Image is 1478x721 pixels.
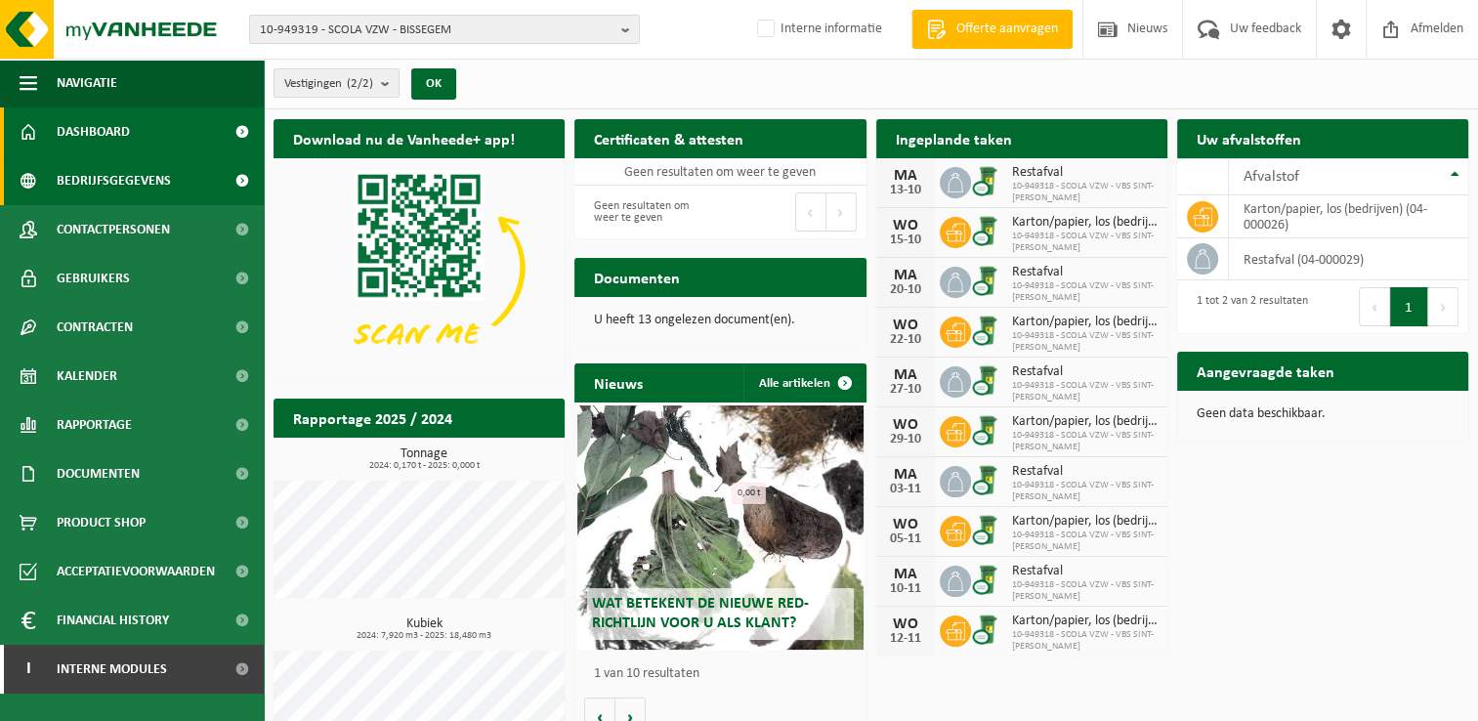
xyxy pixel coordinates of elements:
span: 10-949318 - SCOLA VZW - VBS SINT-[PERSON_NAME] [1012,280,1158,304]
span: Rapportage [57,401,132,449]
p: Geen data beschikbaar. [1197,407,1449,421]
span: Karton/papier, los (bedrijven) [1012,414,1158,430]
img: WB-0240-CU [971,363,1004,397]
span: 10-949318 - SCOLA VZW - VBS SINT-[PERSON_NAME] [1012,629,1158,653]
span: 10-949318 - SCOLA VZW - VBS SINT-[PERSON_NAME] [1012,380,1158,403]
div: 15-10 [886,233,925,247]
span: 10-949318 - SCOLA VZW - VBS SINT-[PERSON_NAME] [1012,181,1158,204]
span: Vestigingen [284,69,373,99]
a: Wat betekent de nieuwe RED-richtlijn voor u als klant? [577,405,863,650]
div: MA [886,567,925,582]
a: Bekijk rapportage [419,437,563,476]
span: Documenten [57,449,140,498]
div: MA [886,268,925,283]
div: WO [886,517,925,532]
div: MA [886,367,925,383]
img: WB-0240-CU [971,214,1004,247]
span: Product Shop [57,498,146,547]
span: Afvalstof [1244,169,1299,185]
span: Karton/papier, los (bedrijven) [1012,514,1158,530]
span: Interne modules [57,645,167,694]
span: Restafval [1012,564,1158,579]
span: I [20,645,37,694]
span: Kalender [57,352,117,401]
h2: Download nu de Vanheede+ app! [274,119,534,157]
span: 10-949318 - SCOLA VZW - VBS SINT-[PERSON_NAME] [1012,430,1158,453]
div: 29-10 [886,433,925,446]
a: Offerte aanvragen [911,10,1073,49]
button: 10-949319 - SCOLA VZW - BISSEGEM [249,15,640,44]
td: karton/papier, los (bedrijven) (04-000026) [1229,195,1468,238]
h3: Kubiek [283,617,565,641]
div: 05-11 [886,532,925,546]
div: 27-10 [886,383,925,397]
img: WB-0240-CU [971,613,1004,646]
td: restafval (04-000029) [1229,238,1468,280]
h2: Rapportage 2025 / 2024 [274,399,472,437]
h2: Ingeplande taken [876,119,1032,157]
span: Karton/papier, los (bedrijven) [1012,614,1158,629]
span: Gebruikers [57,254,130,303]
span: Offerte aanvragen [951,20,1063,39]
p: U heeft 13 ongelezen document(en). [594,314,846,327]
img: WB-0240-CU [971,513,1004,546]
span: Navigatie [57,59,117,107]
div: 22-10 [886,333,925,347]
span: Contracten [57,303,133,352]
img: WB-0240-CU [971,563,1004,596]
div: 12-11 [886,632,925,646]
span: Restafval [1012,364,1158,380]
img: WB-0240-CU [971,463,1004,496]
span: Financial History [57,596,169,645]
span: 10-949318 - SCOLA VZW - VBS SINT-[PERSON_NAME] [1012,330,1158,354]
div: WO [886,218,925,233]
button: OK [411,68,456,100]
span: 10-949318 - SCOLA VZW - VBS SINT-[PERSON_NAME] [1012,480,1158,503]
div: 1 tot 2 van 2 resultaten [1187,285,1308,328]
button: Next [826,192,857,232]
span: Wat betekent de nieuwe RED-richtlijn voor u als klant? [592,596,809,630]
div: 13-10 [886,184,925,197]
div: 03-11 [886,483,925,496]
h2: Documenten [574,258,699,296]
h2: Nieuws [574,363,662,402]
span: Contactpersonen [57,205,170,254]
button: Previous [795,192,826,232]
h2: Aangevraagde taken [1177,352,1354,390]
span: Karton/papier, los (bedrijven) [1012,315,1158,330]
span: Restafval [1012,165,1158,181]
img: WB-0240-CU [971,164,1004,197]
span: 10-949318 - SCOLA VZW - VBS SINT-[PERSON_NAME] [1012,579,1158,603]
span: 2024: 7,920 m3 - 2025: 18,480 m3 [283,631,565,641]
span: Restafval [1012,265,1158,280]
img: WB-0240-CU [971,413,1004,446]
img: Download de VHEPlus App [274,158,565,377]
button: 1 [1390,287,1428,326]
div: MA [886,467,925,483]
button: Previous [1359,287,1390,326]
span: Acceptatievoorwaarden [57,547,215,596]
span: 2024: 0,170 t - 2025: 0,000 t [283,461,565,471]
button: Next [1428,287,1458,326]
span: Karton/papier, los (bedrijven) [1012,215,1158,231]
div: Geen resultaten om weer te geven [584,191,710,233]
div: WO [886,417,925,433]
div: MA [886,168,925,184]
count: (2/2) [347,77,373,90]
span: Bedrijfsgegevens [57,156,171,205]
span: Dashboard [57,107,130,156]
img: WB-0240-CU [971,314,1004,347]
img: WB-0240-CU [971,264,1004,297]
span: Restafval [1012,464,1158,480]
span: 10-949318 - SCOLA VZW - VBS SINT-[PERSON_NAME] [1012,231,1158,254]
h3: Tonnage [283,447,565,471]
h2: Certificaten & attesten [574,119,763,157]
a: Alle artikelen [743,363,865,403]
td: Geen resultaten om weer te geven [574,158,866,186]
h2: Uw afvalstoffen [1177,119,1321,157]
div: WO [886,616,925,632]
span: 10-949319 - SCOLA VZW - BISSEGEM [260,16,613,45]
div: 20-10 [886,283,925,297]
p: 1 van 10 resultaten [594,667,856,681]
div: WO [886,318,925,333]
